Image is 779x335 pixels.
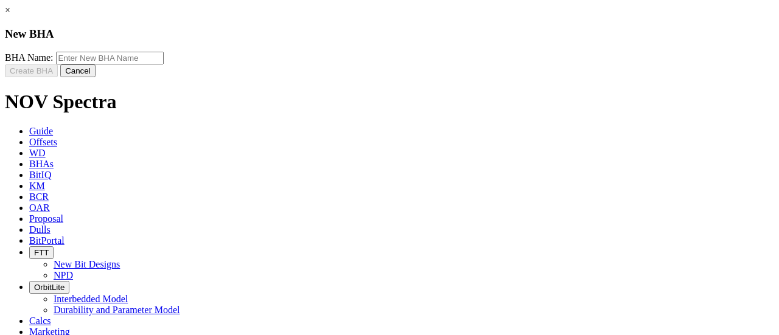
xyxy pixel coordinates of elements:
span: Proposal [29,213,63,224]
a: Interbedded Model [54,294,128,304]
span: OrbitLite [34,283,65,292]
span: WD [29,148,46,158]
label: BHA Name: [5,52,54,63]
a: New Bit Designs [54,259,120,269]
a: NPD [54,270,73,280]
span: OAR [29,202,50,213]
span: Offsets [29,137,57,147]
h1: NOV Spectra [5,91,774,113]
span: KM [29,181,45,191]
span: BHAs [29,159,54,169]
span: FTT [34,248,49,257]
input: Enter New BHA Name [56,52,164,64]
button: Create BHA [5,64,58,77]
span: Calcs [29,316,51,326]
a: × [5,5,10,15]
span: BitIQ [29,170,51,180]
span: Dulls [29,224,51,235]
span: Guide [29,126,53,136]
a: Durability and Parameter Model [54,305,180,315]
button: Cancel [60,64,96,77]
span: BitPortal [29,235,65,246]
h3: New BHA [5,27,774,41]
span: BCR [29,192,49,202]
